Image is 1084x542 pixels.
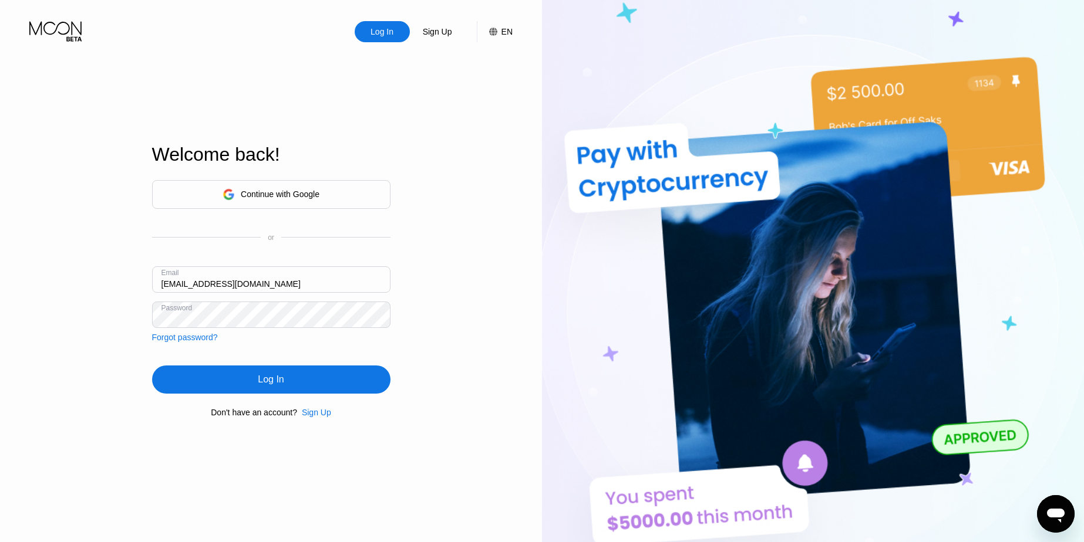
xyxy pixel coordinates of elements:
div: EN [501,27,513,36]
div: Sign Up [297,408,331,417]
div: Welcome back! [152,144,390,165]
div: Password [161,304,193,312]
div: Sign Up [302,408,331,417]
div: Forgot password? [152,333,218,342]
div: Continue with Google [241,189,319,199]
div: Log In [369,26,395,38]
div: Log In [258,374,284,385]
div: Log In [152,365,390,394]
div: Sign Up [410,21,465,42]
div: Continue with Google [152,180,390,209]
div: EN [477,21,513,42]
div: Log In [355,21,410,42]
div: Don't have an account? [211,408,297,417]
div: Sign Up [422,26,453,38]
div: Email [161,269,179,277]
div: or [268,233,274,242]
iframe: Button to launch messaging window [1037,495,1075,533]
